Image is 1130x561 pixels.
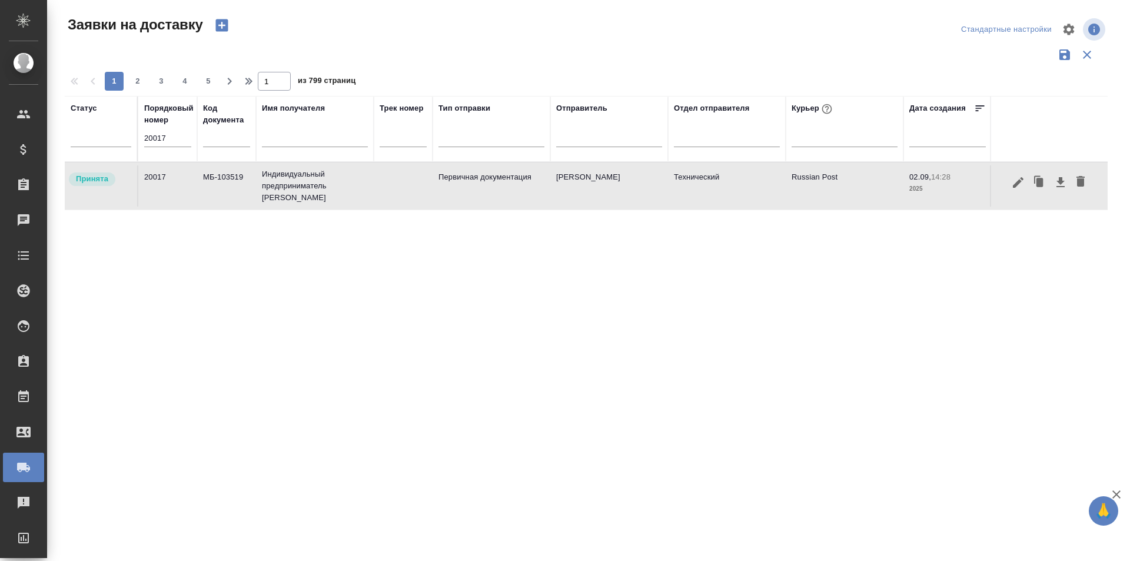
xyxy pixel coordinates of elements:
button: Сохранить фильтры [1053,44,1076,66]
button: 🙏 [1089,496,1118,526]
div: Курьер [792,101,835,117]
div: Трек номер [380,102,424,114]
td: [PERSON_NAME] [550,165,668,207]
span: 🙏 [1094,499,1114,523]
button: Сбросить фильтры [1076,44,1098,66]
td: Технический [668,165,786,207]
button: Клонировать [1028,171,1051,194]
td: 20017 [138,165,197,207]
div: Отдел отправителя [674,102,749,114]
p: 02.09, [909,172,931,181]
span: из 799 страниц [298,74,355,91]
div: split button [958,21,1055,39]
div: Тип отправки [438,102,490,114]
button: 3 [152,72,171,91]
div: Порядковый номер [144,102,194,126]
p: Принята [76,173,108,185]
span: 2 [128,75,147,87]
button: 2 [128,72,147,91]
span: Настроить таблицу [1055,15,1083,44]
div: Имя получателя [262,102,325,114]
div: Курьер назначен [68,171,131,187]
div: Статус [71,102,97,114]
div: Дата создания [909,102,966,114]
button: Создать [208,15,236,35]
span: 4 [175,75,194,87]
span: Заявки на доставку [65,15,203,34]
td: Индивидуальный предприниматель [PERSON_NAME] [256,162,374,210]
span: 5 [199,75,218,87]
button: Редактировать [1008,171,1028,194]
td: МБ-103519 [197,165,256,207]
button: 4 [175,72,194,91]
p: 2025 [909,183,986,195]
td: Russian Post [786,165,903,207]
div: Код документа [203,102,250,126]
span: Посмотреть информацию [1083,18,1108,41]
button: Удалить [1071,171,1091,194]
p: 14:28 [931,172,950,181]
button: Скачать [1051,171,1071,194]
span: 3 [152,75,171,87]
div: Отправитель [556,102,607,114]
button: При выборе курьера статус заявки автоматически поменяется на «Принята» [819,101,835,117]
button: 5 [199,72,218,91]
td: Первичная документация [433,165,550,207]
